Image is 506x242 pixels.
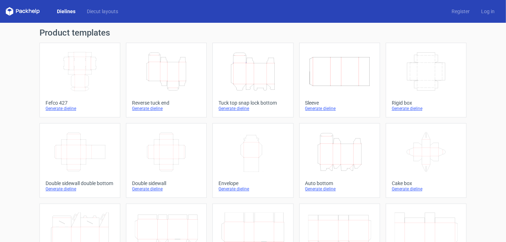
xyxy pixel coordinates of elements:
div: Generate dieline [46,106,114,111]
a: Log in [475,8,500,15]
a: Register [446,8,475,15]
div: Generate dieline [218,186,287,192]
div: Reverse tuck end [132,100,201,106]
a: Double sidewall double bottomGenerate dieline [39,123,120,198]
div: Double sidewall double bottom [46,180,114,186]
div: Rigid box [392,100,460,106]
div: Envelope [218,180,287,186]
div: Double sidewall [132,180,201,186]
a: SleeveGenerate dieline [299,43,380,117]
a: Double sidewallGenerate dieline [126,123,207,198]
div: Generate dieline [392,186,460,192]
div: Auto bottom [305,180,374,186]
a: Tuck top snap lock bottomGenerate dieline [212,43,293,117]
div: Sleeve [305,100,374,106]
a: Rigid boxGenerate dieline [386,43,467,117]
h1: Product templates [39,28,467,37]
div: Fefco 427 [46,100,114,106]
a: Reverse tuck endGenerate dieline [126,43,207,117]
div: Generate dieline [392,106,460,111]
div: Generate dieline [46,186,114,192]
a: Diecut layouts [81,8,124,15]
div: Cake box [392,180,460,186]
a: EnvelopeGenerate dieline [212,123,293,198]
div: Generate dieline [132,106,201,111]
div: Generate dieline [132,186,201,192]
div: Generate dieline [218,106,287,111]
div: Generate dieline [305,106,374,111]
a: Dielines [51,8,81,15]
a: Auto bottomGenerate dieline [299,123,380,198]
a: Fefco 427Generate dieline [39,43,120,117]
a: Cake boxGenerate dieline [386,123,467,198]
div: Generate dieline [305,186,374,192]
div: Tuck top snap lock bottom [218,100,287,106]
